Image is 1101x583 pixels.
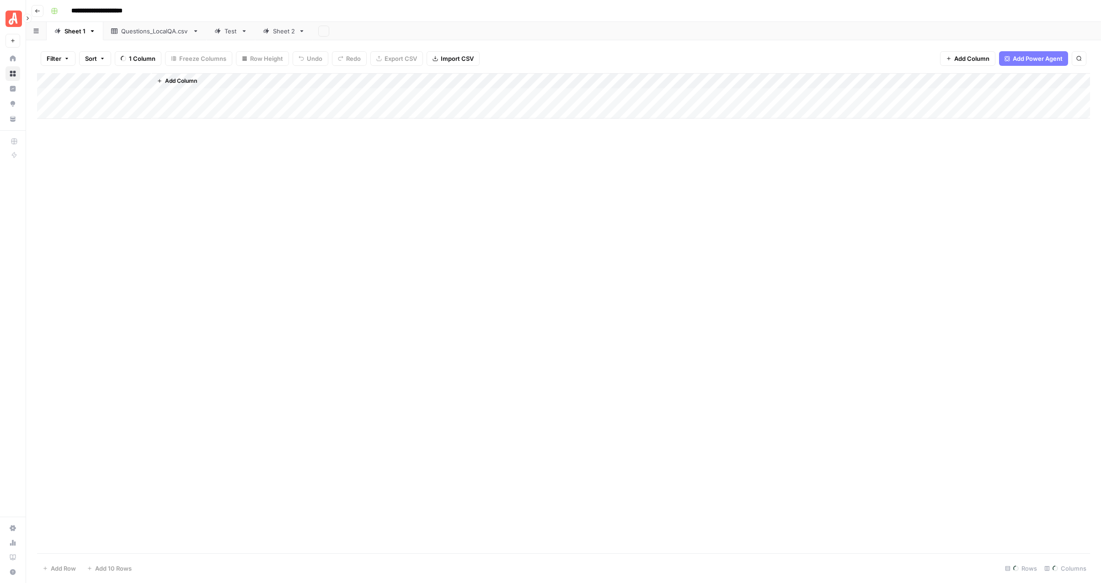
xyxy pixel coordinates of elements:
[250,54,283,63] span: Row Height
[999,51,1068,66] button: Add Power Agent
[165,77,197,85] span: Add Column
[5,521,20,535] a: Settings
[5,96,20,111] a: Opportunities
[332,51,367,66] button: Redo
[224,27,237,36] div: Test
[179,54,226,63] span: Freeze Columns
[5,535,20,550] a: Usage
[153,75,201,87] button: Add Column
[81,561,137,576] button: Add 10 Rows
[1013,54,1063,63] span: Add Power Agent
[255,22,313,40] a: Sheet 2
[5,550,20,565] a: Learning Hub
[79,51,111,66] button: Sort
[5,112,20,126] a: Your Data
[307,54,322,63] span: Undo
[47,54,61,63] span: Filter
[37,561,81,576] button: Add Row
[207,22,255,40] a: Test
[47,22,103,40] a: Sheet 1
[1041,561,1090,576] div: Columns
[51,564,76,573] span: Add Row
[5,51,20,66] a: Home
[273,27,295,36] div: Sheet 2
[41,51,75,66] button: Filter
[293,51,328,66] button: Undo
[441,54,474,63] span: Import CSV
[940,51,995,66] button: Add Column
[427,51,480,66] button: Import CSV
[5,565,20,579] button: Help + Support
[115,51,161,66] button: 1 Column
[85,54,97,63] span: Sort
[103,22,207,40] a: Questions_LocalQA.csv
[129,54,155,63] span: 1 Column
[5,81,20,96] a: Insights
[5,7,20,30] button: Workspace: Angi
[95,564,132,573] span: Add 10 Rows
[370,51,423,66] button: Export CSV
[5,11,22,27] img: Angi Logo
[236,51,289,66] button: Row Height
[121,27,189,36] div: Questions_LocalQA.csv
[385,54,417,63] span: Export CSV
[1001,561,1041,576] div: Rows
[64,27,86,36] div: Sheet 1
[5,66,20,81] a: Browse
[165,51,232,66] button: Freeze Columns
[954,54,989,63] span: Add Column
[346,54,361,63] span: Redo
